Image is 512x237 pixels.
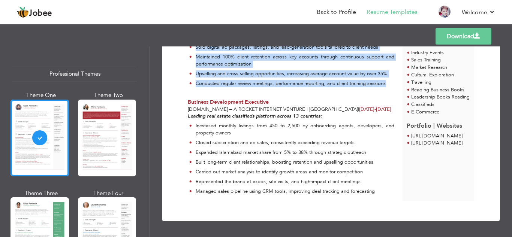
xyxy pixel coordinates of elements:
p: Increased monthly listings from 450 to 2,500 by onboarding agents, developers, and property owners [196,122,394,136]
span: Jobee [29,9,52,18]
a: Jobee [17,6,52,18]
div: Theme One [12,91,70,99]
span: [DOMAIN_NAME] – A Rocket Internet Venture | [GEOGRAPHIC_DATA] [188,106,358,113]
a: Download [436,28,491,45]
p: Built long-term client relationships, boosting retention and upselling opportunities [196,159,394,166]
span: | [358,106,359,113]
p: Sold digital ad packages, listings, and lead-generation tools tailored to client needs [196,44,394,51]
a: Resume Templates [367,8,418,16]
div: Professional Themes [12,66,138,82]
span: Industry Events [411,49,444,56]
p: Conducted regular review meetings, performance reporting, and client training sessions [196,80,394,87]
div: Theme Two [79,91,138,99]
a: [URL][DOMAIN_NAME] [411,140,463,146]
span: Leadership Books Reading [411,94,470,100]
span: - [374,106,376,113]
em: Leading real estate classifieds platform across 13 countries: [188,113,322,119]
span: Cultural Exploration [411,72,454,78]
span: E.Commerce [411,109,439,115]
div: Theme Four [79,189,138,197]
p: Closed subscription and ad sales, consistently exceeding revenue targets [196,139,394,146]
p: Managed sales pipeline using CRM tools, improving deal tracking and forecasting [196,188,394,195]
a: Welcome [462,8,495,17]
span: Market Research [411,64,447,71]
span: [DATE] [359,106,391,113]
span: Travelling [411,79,431,86]
p: Maintained 100% client retention across key accounts through continuous support and performance o... [196,54,394,67]
p: Carried out market analysis to identify growth areas and monitor competition [196,168,394,176]
p: Expanded Islamabad market share from 5% to 38% through strategic outreach [196,149,394,156]
span: Sales Training [411,57,441,63]
span: Classifieds [411,101,434,108]
a: Back to Profile [317,8,356,16]
img: Profile Img [439,6,451,18]
p: Upselling and cross-selling opportunities, increasing average account value by over 35% [196,70,394,78]
img: jobee.io [17,6,29,18]
span: Reading Business Books [411,86,464,93]
span: Portfolio | Websites [407,122,462,130]
span: Business Development Executive [188,98,269,106]
div: Theme Three [12,189,70,197]
p: Represented the brand at expos, site visits, and high-impact client meetings [196,178,394,185]
a: [URL][DOMAIN_NAME] [411,133,463,139]
span: [DATE] [359,106,376,113]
